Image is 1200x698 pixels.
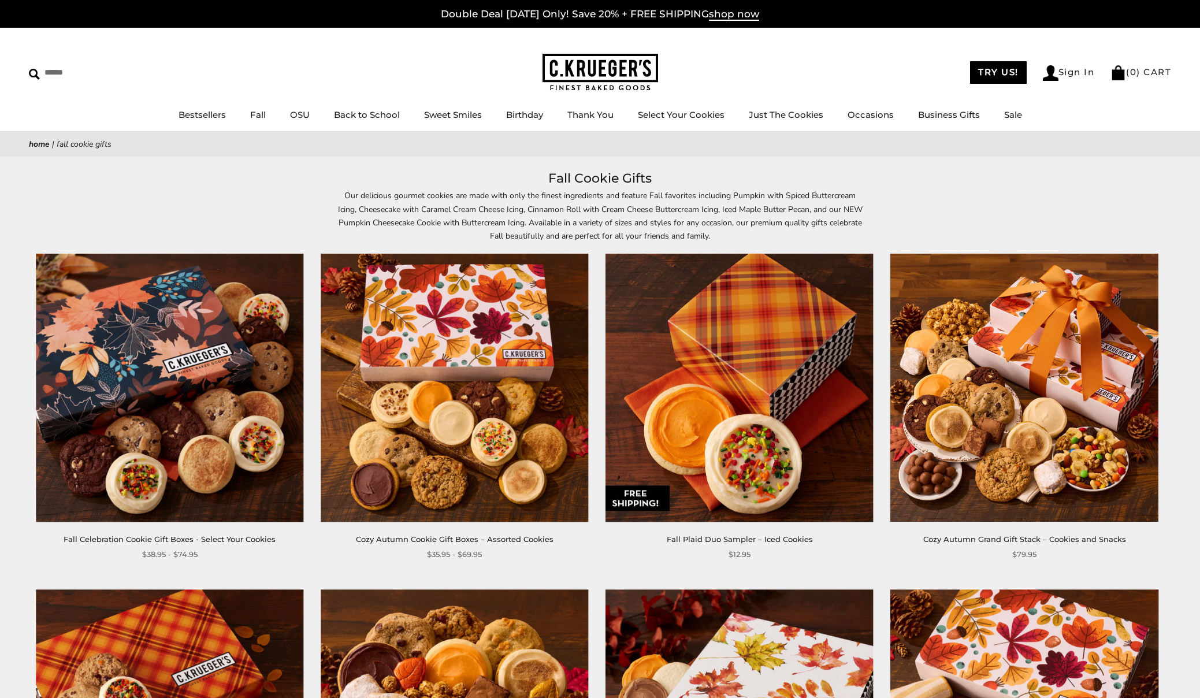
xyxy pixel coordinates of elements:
span: | [52,139,54,150]
a: Business Gifts [918,109,980,120]
span: Fall Cookie Gifts [57,139,112,150]
a: Just The Cookies [749,109,823,120]
a: Bestsellers [179,109,226,120]
a: Fall Celebration Cookie Gift Boxes - Select Your Cookies [64,534,276,544]
span: $12.95 [729,548,751,560]
a: Home [29,139,50,150]
img: Cozy Autumn Grand Gift Stack – Cookies and Snacks [891,254,1158,522]
a: Cozy Autumn Grand Gift Stack – Cookies and Snacks [923,534,1126,544]
a: Cozy Autumn Cookie Gift Boxes – Assorted Cookies [356,534,553,544]
a: Fall Plaid Duo Sampler – Iced Cookies [667,534,813,544]
img: Bag [1110,65,1126,80]
img: Fall Celebration Cookie Gift Boxes - Select Your Cookies [36,254,303,522]
a: Sweet Smiles [424,109,482,120]
a: Back to School [334,109,400,120]
span: $79.95 [1012,548,1036,560]
input: Search [29,64,166,81]
span: shop now [709,8,759,21]
nav: breadcrumbs [29,138,1171,151]
img: Account [1043,65,1058,81]
span: 0 [1130,66,1137,77]
a: Sign In [1043,65,1095,81]
img: Search [29,69,40,80]
h1: Fall Cookie Gifts [46,168,1154,189]
span: $35.95 - $69.95 [427,548,482,560]
a: Birthday [506,109,543,120]
img: Cozy Autumn Cookie Gift Boxes – Assorted Cookies [321,254,588,522]
a: Select Your Cookies [638,109,725,120]
span: $38.95 - $74.95 [142,548,198,560]
a: Fall [250,109,266,120]
a: Thank You [567,109,614,120]
a: Double Deal [DATE] Only! Save 20% + FREE SHIPPINGshop now [441,8,759,21]
a: (0) CART [1110,66,1171,77]
a: TRY US! [970,61,1027,84]
a: Sale [1004,109,1022,120]
img: C.KRUEGER'S [543,54,658,91]
img: Fall Plaid Duo Sampler – Iced Cookies [605,254,873,522]
span: Our delicious gourmet cookies are made with only the finest ingredients and feature Fall favorite... [338,190,863,241]
a: Occasions [848,109,894,120]
a: OSU [290,109,310,120]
